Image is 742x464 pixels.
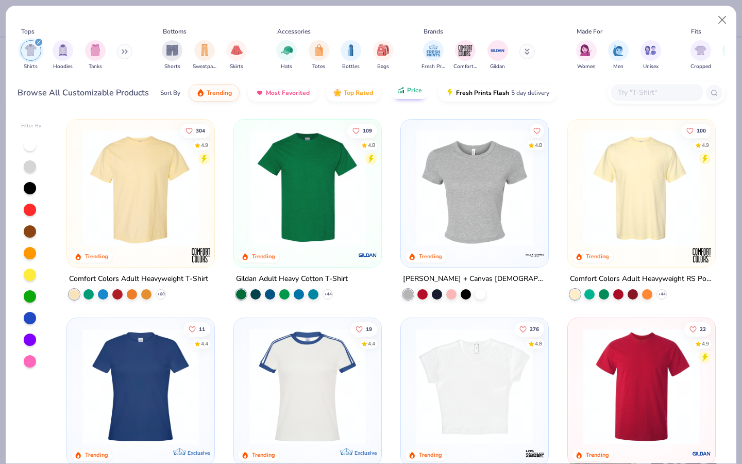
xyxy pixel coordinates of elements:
[373,40,394,71] button: filter button
[312,63,325,71] span: Totes
[21,27,35,36] div: Tops
[276,40,297,71] button: filter button
[640,40,661,71] div: filter for Unisex
[277,27,311,36] div: Accessories
[535,340,542,347] div: 4.8
[580,44,592,56] img: Women Image
[438,84,557,102] button: Fresh Prints Flash5 day delivery
[256,89,264,97] img: most_fav.gif
[196,89,205,97] img: trending.gif
[373,40,394,71] div: filter for Bags
[525,245,545,266] img: Bella + Canvas logo
[576,40,597,71] button: filter button
[199,44,210,56] img: Sweatpants Image
[537,130,664,246] img: 28425ec1-0436-412d-a053-7d6557a5cd09
[411,328,538,445] img: b0603986-75a5-419a-97bc-283c66fe3a23
[371,328,498,445] img: 77058d13-6681-46a4-a602-40ee85a356b7
[358,245,378,266] img: Gildan logo
[453,63,477,71] span: Comfort Colors
[77,328,204,445] img: 6a9a0a85-ee36-4a89-9588-981a92e8a910
[640,40,661,71] button: filter button
[530,123,544,138] button: Like
[162,40,182,71] div: filter for Shorts
[690,40,711,71] div: filter for Cropped
[199,326,206,332] span: 11
[608,40,629,71] button: filter button
[21,40,41,71] button: filter button
[164,63,180,71] span: Shorts
[201,340,209,347] div: 4.4
[341,40,361,71] div: filter for Bottles
[355,449,377,456] span: Exclusive
[207,89,232,97] span: Trending
[456,89,509,97] span: Fresh Prints Flash
[18,87,149,99] div: Browse All Customizable Products
[166,44,178,56] img: Shorts Image
[645,44,656,56] img: Unisex Image
[191,245,211,266] img: Comfort Colors logo
[453,40,477,71] button: filter button
[407,86,422,94] span: Price
[578,328,705,445] img: 3c1a081b-6ca8-4a00-a3b6-7ee979c43c2b
[313,44,325,56] img: Totes Image
[69,273,208,286] div: Comfort Colors Adult Heavyweight T-Shirt
[281,63,292,71] span: Hats
[25,44,37,56] img: Shirts Image
[426,43,441,58] img: Fresh Prints Image
[230,63,243,71] span: Skirts
[189,84,240,102] button: Trending
[24,63,38,71] span: Shirts
[713,10,732,30] button: Close
[514,322,544,336] button: Like
[577,27,602,36] div: Made For
[244,130,371,246] img: db319196-8705-402d-8b46-62aaa07ed94f
[21,122,42,130] div: Filter By
[193,40,216,71] div: filter for Sweatpants
[368,340,375,347] div: 4.4
[90,44,101,56] img: Tanks Image
[181,123,211,138] button: Like
[309,40,329,71] button: filter button
[657,291,665,297] span: + 44
[276,40,297,71] div: filter for Hats
[681,123,711,138] button: Like
[85,40,106,71] div: filter for Tanks
[576,40,597,71] div: filter for Women
[537,328,664,445] img: f2b333be-1c19-4d0f-b003-dae84be201f4
[226,40,247,71] div: filter for Skirts
[326,84,381,102] button: Top Rated
[690,63,711,71] span: Cropped
[196,128,206,133] span: 304
[347,123,377,138] button: Like
[695,44,706,56] img: Cropped Image
[511,87,549,99] span: 5 day delivery
[193,63,216,71] span: Sweatpants
[421,40,445,71] div: filter for Fresh Prints
[248,84,317,102] button: Most Favorited
[690,40,711,71] button: filter button
[157,291,165,297] span: + 60
[281,44,293,56] img: Hats Image
[691,27,701,36] div: Fits
[577,63,596,71] span: Women
[160,88,180,97] div: Sort By
[446,89,454,97] img: flash.gif
[525,443,545,463] img: Los Angeles Apparel logo
[371,130,498,246] img: c7959168-479a-4259-8c5e-120e54807d6b
[236,273,348,286] div: Gildan Adult Heavy Cotton T-Shirt
[188,449,210,456] span: Exclusive
[700,326,706,332] span: 22
[163,27,187,36] div: Bottoms
[324,291,332,297] span: + 44
[421,40,445,71] button: filter button
[487,40,508,71] button: filter button
[377,63,389,71] span: Bags
[490,63,505,71] span: Gildan
[702,141,709,149] div: 4.9
[266,89,310,97] span: Most Favorited
[487,40,508,71] div: filter for Gildan
[184,322,211,336] button: Like
[342,63,360,71] span: Bottles
[424,27,443,36] div: Brands
[453,40,477,71] div: filter for Comfort Colors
